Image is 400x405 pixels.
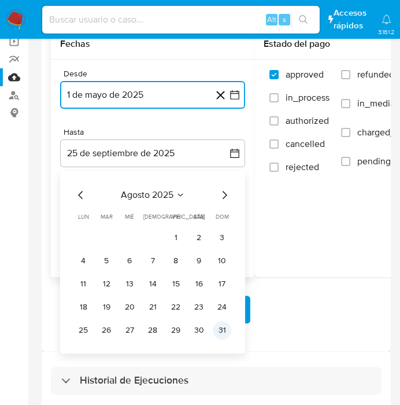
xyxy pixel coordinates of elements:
button: search-icon [291,12,315,28]
span: Accesos rápidos [334,7,371,31]
span: 3.161.2 [377,27,394,36]
span: s [283,14,286,25]
input: Buscar usuario o caso... [42,12,320,27]
a: Notificaciones [382,14,391,24]
span: Alt [267,14,276,25]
